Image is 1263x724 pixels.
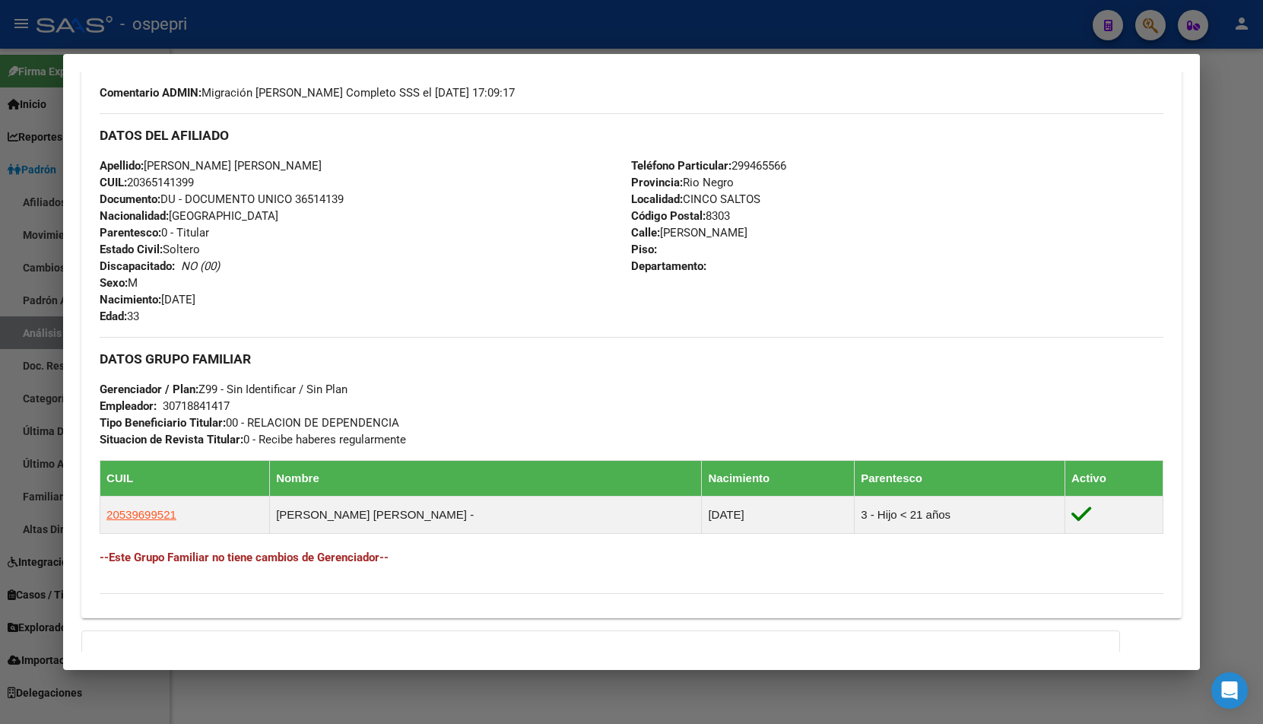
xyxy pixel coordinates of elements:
[631,176,683,189] strong: Provincia:
[631,192,760,206] span: CINCO SALTOS
[100,86,202,100] strong: Comentario ADMIN:
[1211,672,1248,709] div: Open Intercom Messenger
[631,243,657,256] strong: Piso:
[100,351,1163,367] h3: DATOS GRUPO FAMILIAR
[631,209,730,223] span: 8303
[100,399,157,413] strong: Empleador:
[100,243,163,256] strong: Estado Civil:
[631,209,706,223] strong: Código Postal:
[100,159,144,173] strong: Apellido:
[181,259,220,273] i: NO (00)
[631,259,706,273] strong: Departamento:
[100,176,194,189] span: 20365141399
[100,433,406,446] span: 0 - Recibe haberes regularmente
[100,416,399,430] span: 00 - RELACION DE DEPENDENCIA
[100,226,209,240] span: 0 - Titular
[100,192,160,206] strong: Documento:
[631,176,734,189] span: Rio Negro
[100,293,195,306] span: [DATE]
[270,460,702,496] th: Nombre
[100,192,344,206] span: DU - DOCUMENTO UNICO 36514139
[270,496,702,533] td: [PERSON_NAME] [PERSON_NAME] -
[100,383,347,396] span: Z99 - Sin Identificar / Sin Plan
[100,310,127,323] strong: Edad:
[100,460,270,496] th: CUIL
[702,460,855,496] th: Nacimiento
[1065,460,1163,496] th: Activo
[100,433,243,446] strong: Situacion de Revista Titular:
[100,293,161,306] strong: Nacimiento:
[100,416,226,430] strong: Tipo Beneficiario Titular:
[100,209,169,223] strong: Nacionalidad:
[100,310,139,323] span: 33
[100,276,138,290] span: M
[100,159,322,173] span: [PERSON_NAME] [PERSON_NAME]
[100,243,200,256] span: Soltero
[100,127,1163,144] h3: DATOS DEL AFILIADO
[631,159,731,173] strong: Teléfono Particular:
[100,209,278,223] span: [GEOGRAPHIC_DATA]
[855,496,1065,533] td: 3 - Hijo < 21 años
[702,496,855,533] td: [DATE]
[100,276,128,290] strong: Sexo:
[100,549,1163,566] h4: --Este Grupo Familiar no tiene cambios de Gerenciador--
[106,508,176,521] span: 20539699521
[631,226,747,240] span: [PERSON_NAME]
[163,398,230,414] div: 30718841417
[100,383,198,396] strong: Gerenciador / Plan:
[631,192,683,206] strong: Localidad:
[631,226,660,240] strong: Calle:
[631,159,786,173] span: 299465566
[100,226,161,240] strong: Parentesco:
[855,460,1065,496] th: Parentesco
[100,259,175,273] strong: Discapacitado:
[100,176,127,189] strong: CUIL:
[100,84,515,101] span: Migración [PERSON_NAME] Completo SSS el [DATE] 17:09:17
